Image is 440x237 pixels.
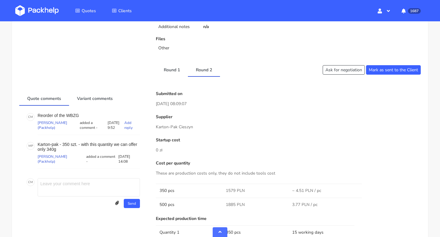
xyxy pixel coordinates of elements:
[28,142,31,150] span: M
[69,91,121,105] a: Variant comments
[226,188,245,194] span: 1579 PLN
[79,120,108,130] p: added a comment -
[156,184,222,197] td: 350 pcs
[397,5,425,16] button: 1687
[156,63,188,76] a: Round 1
[292,188,321,194] span: ~ 4.51 PLN / pc
[156,216,421,221] p: Expected production time
[203,24,284,29] p: n/a
[108,120,125,130] p: [DATE] 9:52
[156,101,421,107] p: [DATE] 08:09:07
[118,154,140,164] p: [DATE] 14:08
[156,91,421,96] p: Submitted on
[82,8,96,14] span: Quotes
[38,154,85,164] p: [PERSON_NAME] (Packhelp)
[156,147,421,154] p: 0 zł
[158,46,196,51] p: Other
[19,91,69,105] a: Quote comments
[156,198,222,211] td: 500 pcs
[158,24,196,29] p: Additional notes
[156,138,421,143] p: Startup cost
[408,8,421,14] span: 1687
[30,113,33,121] span: M
[15,5,59,16] img: Dashboard
[156,124,421,130] p: Karton-Pak Cieszyn
[188,63,220,76] a: Round 2
[68,5,103,16] a: Quotes
[124,120,140,130] p: Add reply
[292,202,317,208] span: 3.77 PLN / pc
[118,8,132,14] span: Clients
[28,113,30,121] span: C
[30,178,33,186] span: M
[366,65,421,75] button: Mark as sent to the Client
[38,113,140,118] p: Reorder of the WBZG
[156,170,421,177] p: These are production costs only, they do not include tools cost
[323,65,365,75] button: Ask for negotiation
[226,202,245,208] span: 1885 PLN
[105,5,139,16] a: Clients
[124,199,140,208] button: Send
[156,115,421,119] p: Supplier
[156,161,421,166] p: Cost per quantity
[85,154,118,164] p: added a comment -
[38,120,79,130] p: [PERSON_NAME] (Packhelp)
[156,37,284,41] p: Files
[38,142,140,152] p: Karton-pak - 350 szt. - with this quantity we can offer only 340g
[28,178,30,186] span: C
[31,142,33,150] span: P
